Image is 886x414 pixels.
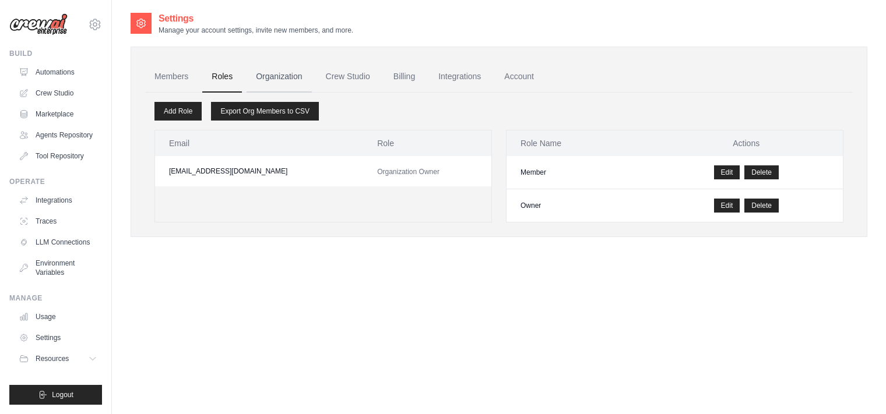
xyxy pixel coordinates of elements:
[744,199,779,213] button: Delete
[317,61,379,93] a: Crew Studio
[714,199,740,213] a: Edit
[363,130,491,156] th: Role
[714,165,740,179] a: Edit
[14,254,102,282] a: Environment Variables
[202,61,242,93] a: Roles
[9,177,102,186] div: Operate
[14,349,102,368] button: Resources
[247,61,311,93] a: Organization
[9,49,102,58] div: Build
[155,156,363,186] td: [EMAIL_ADDRESS][DOMAIN_NAME]
[744,165,779,179] button: Delete
[14,191,102,210] a: Integrations
[14,328,102,347] a: Settings
[14,63,102,82] a: Automations
[14,84,102,102] a: Crew Studio
[495,61,543,93] a: Account
[377,168,440,176] span: Organization Owner
[145,61,198,93] a: Members
[14,147,102,165] a: Tool Repository
[650,130,843,156] th: Actions
[507,130,650,156] th: Role Name
[14,307,102,326] a: Usage
[14,105,102,123] a: Marketplace
[159,26,353,35] p: Manage your account settings, invite new members, and more.
[159,12,353,26] h2: Settings
[14,233,102,252] a: LLM Connections
[36,354,69,363] span: Resources
[211,102,319,121] a: Export Org Members to CSV
[9,13,68,36] img: Logo
[154,102,202,121] a: Add Role
[155,130,363,156] th: Email
[507,156,650,189] td: Member
[429,61,490,93] a: Integrations
[9,385,102,405] button: Logout
[507,189,650,222] td: Owner
[52,390,73,399] span: Logout
[14,126,102,144] a: Agents Repository
[9,293,102,303] div: Manage
[384,61,424,93] a: Billing
[14,212,102,231] a: Traces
